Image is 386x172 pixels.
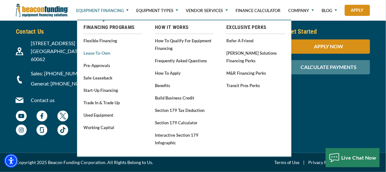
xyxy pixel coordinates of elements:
[4,154,18,168] div: Accessibility Menu
[287,43,370,49] a: APPLY NOW
[83,111,142,119] a: Used Equipment
[226,49,285,65] a: [PERSON_NAME] Solutions Financing Perks
[31,40,89,62] span: [STREET_ADDRESS] [GEOGRAPHIC_DATA], IL 60062
[155,24,214,31] a: How It Works
[37,114,47,120] a: Beacon Funding Facebook - open in a new tab
[16,128,27,134] a: Beacon Funding Instagram - open in a new tab
[155,37,214,52] a: How to Qualify for Equipment Financing
[57,114,68,120] a: Beacon Funding twitter - open in a new tab
[226,24,285,31] a: Exclusive Perks
[287,64,370,70] a: CALCULATE PAYMENTS
[83,86,142,94] a: Start-Up Financing
[309,159,337,166] a: Privacy Policy
[57,111,68,121] img: Beacon Funding twitter
[37,111,47,121] img: Beacon Funding Facebook
[300,159,309,166] span: |
[287,39,370,54] div: APPLY NOW
[287,60,370,74] div: CALCULATE PAYMENTS
[31,70,99,77] p: Sales: [PHONE_NUMBER]
[57,128,68,134] a: Beacon Funding TikTok - open in a new tab
[155,94,214,102] a: Build Business Credit
[16,27,99,36] h5: Contact Us
[37,128,47,134] a: Beacon Funding Glassdoor - open in a new tab
[226,69,285,77] a: M&R Financing Perks
[16,159,153,166] span: Copyright 2025 Beacon Funding Corporation. All Rights Belong to Us.
[57,125,68,135] img: Beacon Funding TikTok
[83,74,142,82] a: Sale-Leaseback
[155,81,214,89] a: Benefits
[155,57,214,65] a: Frequently Asked Questions
[155,119,214,127] a: Section 179 Calculator
[226,81,285,89] a: Transit Pros Perks
[326,148,380,167] button: Live Chat Now
[287,27,370,36] h5: Get Started
[155,69,214,77] a: How to Apply
[83,99,142,107] a: Trade In & Trade Up
[83,61,142,69] a: Pre-approvals
[37,125,47,135] img: Beacon Funding Glassdoor
[16,47,23,55] img: Beacon Funding location
[155,131,214,147] a: Interactive Section 179 Infographic
[83,24,142,31] a: Financing Programs
[16,114,27,120] a: Beacon Funding YouTube Channel - open in a new tab
[83,123,142,131] a: Working Capital
[345,5,370,16] a: Apply
[226,37,285,45] a: Refer a Friend
[31,80,99,87] p: General: [PHONE_NUMBER]
[83,37,142,45] a: Flexible Financing
[155,106,214,114] a: Section 179 Tax Deduction
[16,76,23,84] img: Beacon Funding Phone
[16,111,27,121] img: Beacon Funding YouTube Channel
[16,96,23,104] img: Beacon Funding Email Contact Icon
[16,125,27,135] img: Beacon Funding Instagram
[342,155,377,161] span: Live Chat Now
[274,159,300,166] a: Terms of Use
[83,49,142,57] a: Lease-To-Own
[31,97,55,103] a: Contact us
